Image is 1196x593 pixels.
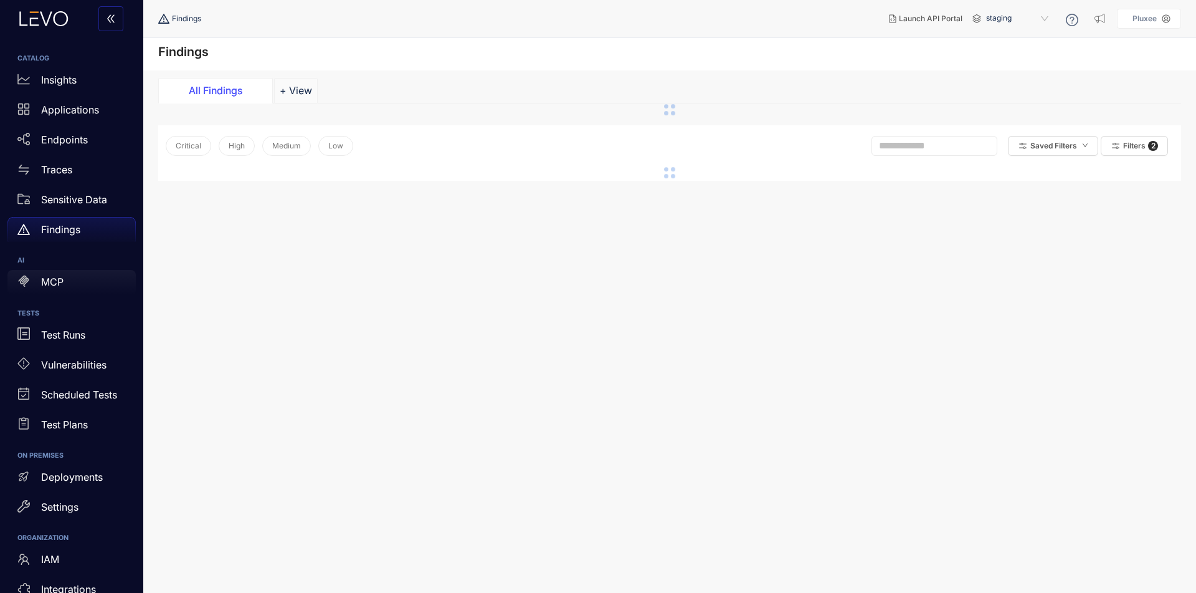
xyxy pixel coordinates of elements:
p: Test Plans [41,419,88,430]
p: Endpoints [41,134,88,145]
a: Sensitive Data [7,187,136,217]
p: Settings [41,501,78,513]
a: Vulnerabilities [7,352,136,382]
a: Test Runs [7,322,136,352]
p: Sensitive Data [41,194,107,205]
h4: Findings [158,44,209,59]
span: staging [986,9,1051,29]
span: team [17,553,30,566]
h6: ON PREMISES [17,452,126,460]
p: Pluxee [1132,14,1157,23]
button: Launch API Portal [879,9,972,29]
span: 2 [1148,141,1158,151]
button: High [219,136,255,156]
p: Vulnerabilities [41,359,107,370]
span: Saved Filters [1030,142,1077,150]
p: Insights [41,74,77,85]
h6: TESTS [17,310,126,317]
button: Low [318,136,353,156]
button: Medium [262,136,311,156]
a: Deployments [7,465,136,494]
a: Findings [7,217,136,247]
a: MCP [7,270,136,300]
span: Medium [272,142,301,150]
span: swap [17,163,30,176]
a: IAM [7,547,136,577]
p: Traces [41,164,72,175]
span: warning [17,223,30,236]
p: Applications [41,104,99,115]
span: down [1082,142,1088,149]
a: Settings [7,494,136,524]
span: warning [158,13,172,24]
span: Filters [1123,142,1146,150]
h6: CATALOG [17,55,126,62]
span: Critical [176,142,201,150]
button: Critical [166,136,211,156]
h6: AI [17,257,126,264]
p: Findings [41,224,80,235]
button: Filters 2 [1101,136,1168,156]
span: High [229,142,245,150]
span: Launch API Portal [899,14,962,23]
button: double-left [98,6,123,31]
button: Saved Filtersdown [1008,136,1098,156]
a: Endpoints [7,127,136,157]
p: Deployments [41,471,103,483]
a: Insights [7,67,136,97]
a: Traces [7,157,136,187]
p: Scheduled Tests [41,389,117,400]
p: MCP [41,276,64,287]
a: Test Plans [7,412,136,442]
span: double-left [106,14,116,25]
p: Test Runs [41,329,85,340]
span: Findings [172,14,201,23]
a: Scheduled Tests [7,382,136,412]
button: Add tab [274,78,318,103]
div: All Findings [169,85,262,96]
a: Applications [7,97,136,127]
span: Low [328,142,343,150]
h6: ORGANIZATION [17,534,126,542]
p: IAM [41,554,59,565]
